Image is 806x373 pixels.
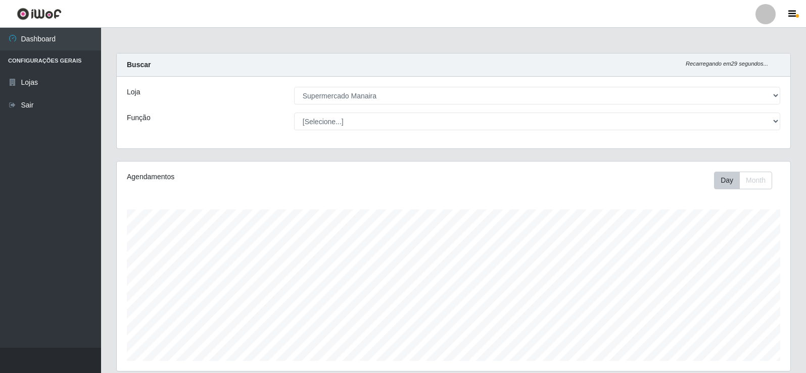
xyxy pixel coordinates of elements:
[127,87,140,97] label: Loja
[127,61,151,69] strong: Buscar
[127,113,151,123] label: Função
[739,172,772,189] button: Month
[17,8,62,20] img: CoreUI Logo
[127,172,390,182] div: Agendamentos
[714,172,780,189] div: Toolbar with button groups
[714,172,772,189] div: First group
[714,172,740,189] button: Day
[686,61,768,67] i: Recarregando em 29 segundos...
